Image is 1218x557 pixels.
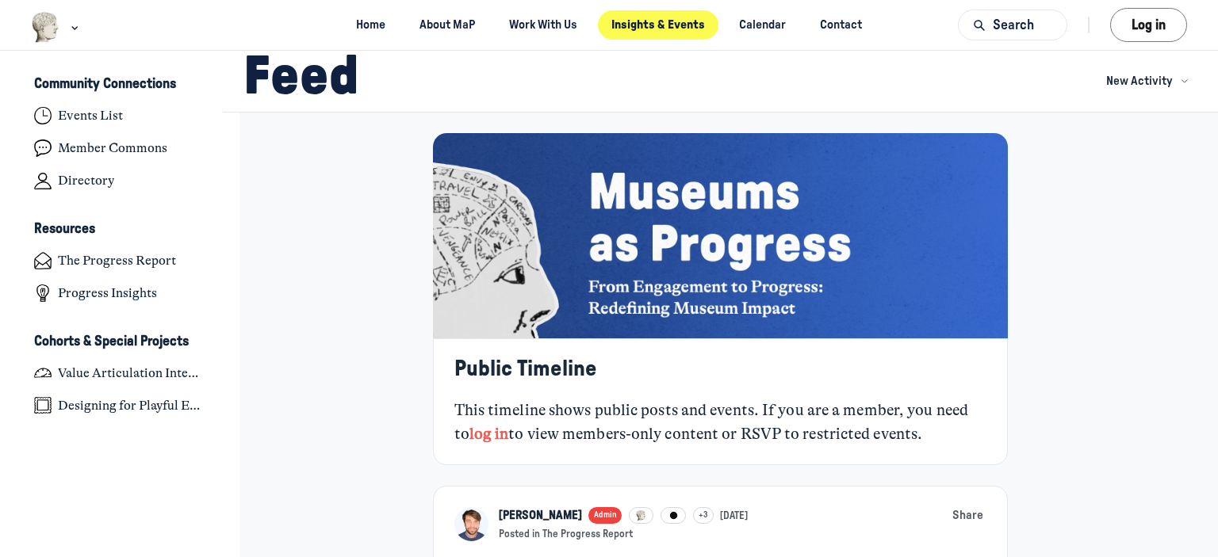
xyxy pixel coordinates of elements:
a: Work With Us [496,10,592,40]
span: New Activity [1106,73,1173,90]
button: Community ConnectionsCollapse space [21,71,220,98]
button: Museums as Progress logo [31,10,82,44]
a: Progress Insights [21,279,220,308]
h3: Community Connections [34,76,176,93]
h4: Progress Insights [58,285,157,301]
a: log in [469,425,509,443]
h4: Directory [58,173,114,189]
h4: Member Commons [58,140,167,156]
h4: The Progress Report [58,253,176,269]
button: ResourcesCollapse space [21,216,220,243]
h3: Cohorts & Special Projects [34,334,189,350]
h4: Designing for Playful Engagement [58,398,205,414]
header: Page Header [223,51,1218,113]
button: Share [949,503,987,527]
a: Calendar [726,10,800,40]
button: Posted in The Progress Report [499,528,633,541]
a: Value Articulation Intensive (Cultural Leadership Lab) [21,358,220,387]
a: View Kyle Bowen profile [499,507,582,525]
span: Admin [594,509,617,522]
h1: Feed [243,44,1082,118]
button: View Kyle Bowen profileAdmin+3[DATE]Posted in The Progress Report [499,507,749,541]
h3: Resources [34,221,95,238]
h4: Events List [58,108,123,124]
a: Directory [21,166,220,196]
a: [DATE] [720,509,748,523]
h3: Public Timeline [454,356,987,382]
a: Member Commons [21,134,220,163]
a: Home [342,10,399,40]
a: Contact [806,10,876,40]
span: +3 [699,509,707,522]
a: About MaP [406,10,489,40]
h4: Value Articulation Intensive (Cultural Leadership Lab) [58,365,205,381]
div: This timeline shows public posts and events. If you are a member, you need to to view members-onl... [454,399,987,448]
button: Log in [1110,8,1187,42]
span: Share [952,507,983,525]
a: Events List [21,101,220,131]
a: Designing for Playful Engagement [21,391,220,420]
button: New Activity [1096,66,1197,97]
img: Museums as Progress logo [31,12,60,43]
button: Search [958,10,1067,40]
a: View Kyle Bowen profile [454,507,488,541]
a: The Progress Report [21,246,220,276]
button: Cohorts & Special ProjectsCollapse space [21,328,220,355]
a: Insights & Events [598,10,719,40]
